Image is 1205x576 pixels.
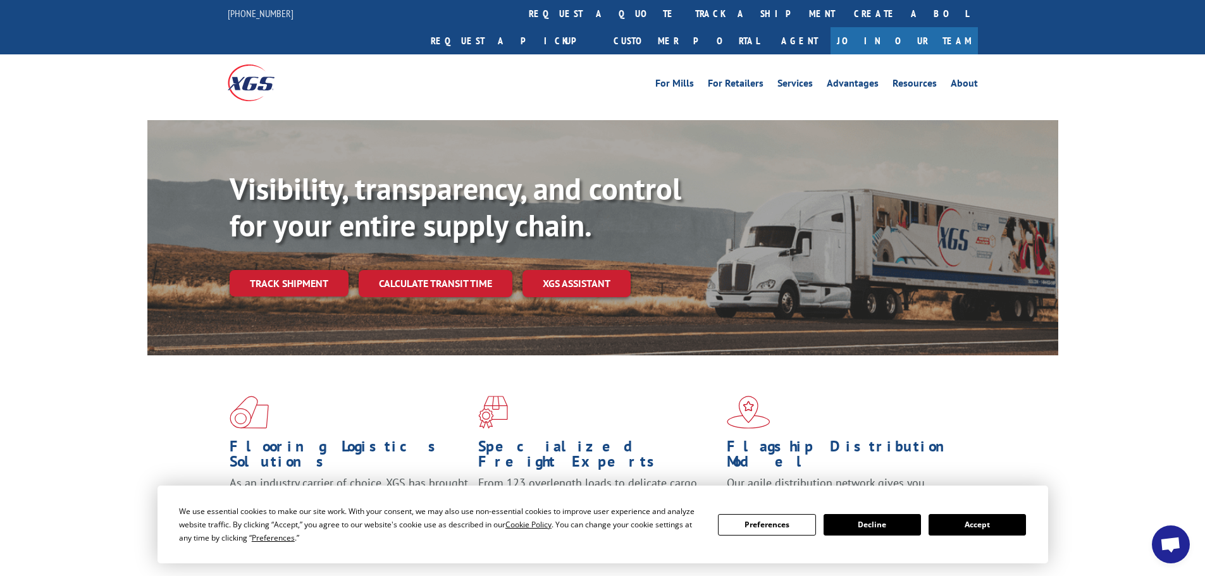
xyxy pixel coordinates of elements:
[179,505,703,544] div: We use essential cookies to make our site work. With your consent, we may also use non-essential ...
[929,514,1026,536] button: Accept
[777,78,813,92] a: Services
[727,396,770,429] img: xgs-icon-flagship-distribution-model-red
[478,439,717,475] h1: Specialized Freight Experts
[655,78,694,92] a: For Mills
[831,27,978,54] a: Join Our Team
[727,439,966,475] h1: Flagship Distribution Model
[718,514,815,536] button: Preferences
[230,475,468,520] span: As an industry carrier of choice, XGS has brought innovation and dedication to flooring logistics...
[230,439,469,475] h1: Flooring Logistics Solutions
[505,519,552,530] span: Cookie Policy
[230,396,269,429] img: xgs-icon-total-supply-chain-intelligence-red
[252,532,295,543] span: Preferences
[951,78,978,92] a: About
[158,486,1048,563] div: Cookie Consent Prompt
[478,396,508,429] img: xgs-icon-focused-on-flooring-red
[421,27,604,54] a: Request a pickup
[708,78,763,92] a: For Retailers
[893,78,937,92] a: Resources
[478,475,717,532] p: From 123 overlength loads to delicate cargo, our experienced staff knows the best way to move you...
[604,27,769,54] a: Customer Portal
[228,7,294,20] a: [PHONE_NUMBER]
[824,514,921,536] button: Decline
[359,270,512,297] a: Calculate transit time
[230,169,681,245] b: Visibility, transparency, and control for your entire supply chain.
[522,270,631,297] a: XGS ASSISTANT
[230,270,349,297] a: Track shipment
[727,475,960,505] span: Our agile distribution network gives you nationwide inventory management on demand.
[769,27,831,54] a: Agent
[827,78,879,92] a: Advantages
[1152,525,1190,563] div: Open chat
